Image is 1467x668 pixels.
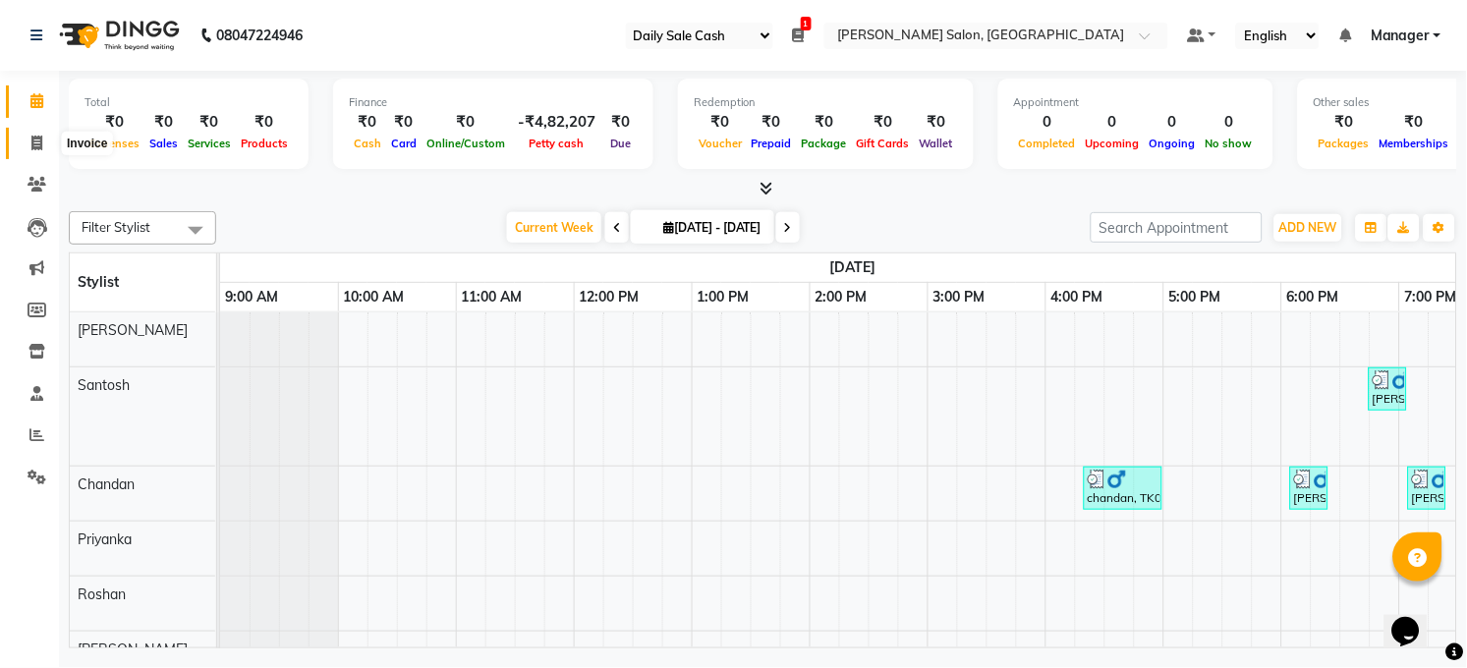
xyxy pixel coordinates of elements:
span: Current Week [507,212,601,243]
span: Products [236,137,293,150]
div: ₹0 [694,111,747,134]
a: 7:00 PM [1400,283,1462,311]
span: Online/Custom [422,137,510,150]
div: Appointment [1014,94,1258,111]
span: Packages [1314,137,1375,150]
div: ₹0 [1375,111,1454,134]
div: [PERSON_NAME], TK02, 06:05 PM-06:25 PM, Hair - Cut ([DEMOGRAPHIC_DATA]) (₹300) [1292,470,1326,507]
div: [PERSON_NAME], TK03, 06:45 PM-07:05 PM, Hair - Shave ([DEMOGRAPHIC_DATA]) (₹150) [1371,370,1405,408]
span: Prepaid [747,137,797,150]
span: [DATE] - [DATE] [658,220,766,235]
a: 2:00 PM [811,283,873,311]
span: Manager [1371,26,1430,46]
div: Finance [349,94,638,111]
div: Redemption [694,94,958,111]
span: Sales [144,137,183,150]
span: Chandan [78,475,135,493]
div: ₹0 [236,111,293,134]
div: ₹0 [1314,111,1375,134]
span: Filter Stylist [82,219,150,235]
a: 11:00 AM [457,283,528,311]
span: [PERSON_NAME] [78,321,188,339]
div: 0 [1081,111,1145,134]
span: Completed [1014,137,1081,150]
a: 12:00 PM [575,283,645,311]
div: 0 [1201,111,1258,134]
a: 4:00 PM [1046,283,1108,311]
img: logo [50,8,185,63]
a: 10:00 AM [339,283,410,311]
span: [PERSON_NAME] [78,640,188,658]
div: ₹0 [85,111,144,134]
span: Due [605,137,636,150]
div: 0 [1145,111,1201,134]
a: 9:00 AM [220,283,283,311]
div: ₹0 [183,111,236,134]
b: 08047224946 [216,8,303,63]
span: Ongoing [1145,137,1201,150]
div: chandan, TK01, 04:20 PM-05:00 PM, Hair - Cut ([DEMOGRAPHIC_DATA]) (₹300),Hair - [PERSON_NAME] Tri... [1086,470,1160,507]
span: Gift Cards [852,137,915,150]
a: September 1, 2025 [825,253,881,282]
span: Petty cash [525,137,590,150]
iframe: chat widget [1384,589,1447,648]
div: ₹0 [747,111,797,134]
span: Priyanka [78,530,132,548]
div: Total [85,94,293,111]
span: Package [797,137,852,150]
input: Search Appointment [1091,212,1263,243]
span: Santosh [78,376,130,394]
div: ₹0 [797,111,852,134]
span: Stylist [78,273,119,291]
span: Upcoming [1081,137,1145,150]
a: 6:00 PM [1282,283,1344,311]
div: 0 [1014,111,1081,134]
div: [PERSON_NAME], TK03, 07:05 PM-07:25 PM, Hair - Cut ([DEMOGRAPHIC_DATA]) (₹300) [1410,470,1444,507]
span: Memberships [1375,137,1454,150]
span: ADD NEW [1279,220,1337,235]
div: ₹0 [386,111,422,134]
div: Invoice [62,132,112,155]
span: Wallet [915,137,958,150]
span: Cash [349,137,386,150]
span: No show [1201,137,1258,150]
div: ₹0 [915,111,958,134]
div: ₹0 [144,111,183,134]
a: 1:00 PM [693,283,755,311]
span: Voucher [694,137,747,150]
div: ₹0 [349,111,386,134]
span: Services [183,137,236,150]
a: 3:00 PM [929,283,990,311]
div: ₹0 [603,111,638,134]
a: 5:00 PM [1164,283,1226,311]
span: Roshan [78,585,126,603]
div: -₹4,82,207 [510,111,603,134]
span: 1 [801,17,812,30]
div: ₹0 [422,111,510,134]
span: Card [386,137,422,150]
div: ₹0 [852,111,915,134]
